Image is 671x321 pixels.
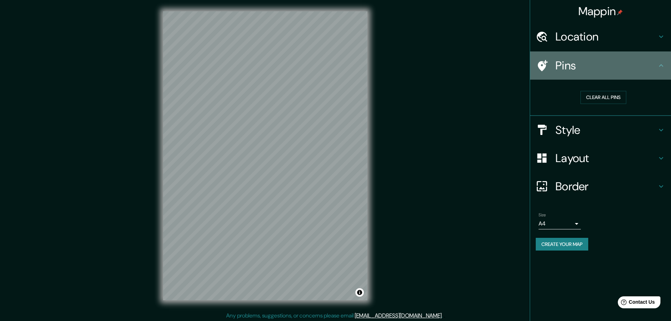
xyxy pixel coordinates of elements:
[539,212,546,218] label: Size
[163,11,367,300] canvas: Map
[530,23,671,51] div: Location
[555,30,657,44] h4: Location
[355,312,442,319] a: [EMAIL_ADDRESS][DOMAIN_NAME]
[617,10,623,15] img: pin-icon.png
[530,144,671,172] div: Layout
[226,311,443,320] p: Any problems, suggestions, or concerns please email .
[530,172,671,200] div: Border
[555,179,657,193] h4: Border
[578,4,623,18] h4: Mappin
[530,116,671,144] div: Style
[443,311,444,320] div: .
[580,91,626,104] button: Clear all pins
[555,58,657,73] h4: Pins
[608,294,663,313] iframe: Help widget launcher
[555,123,657,137] h4: Style
[530,51,671,80] div: Pins
[444,311,445,320] div: .
[536,238,588,251] button: Create your map
[555,151,657,165] h4: Layout
[355,288,364,297] button: Toggle attribution
[539,218,581,229] div: A4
